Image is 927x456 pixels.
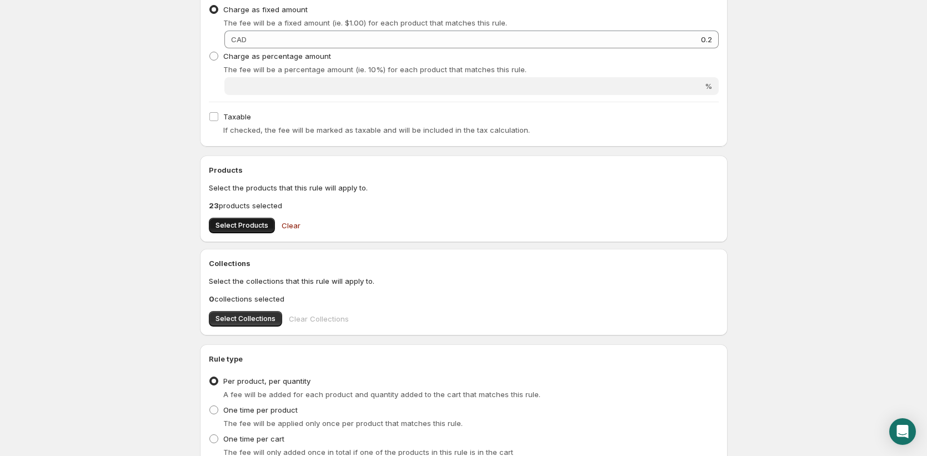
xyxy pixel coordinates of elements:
[209,294,214,303] b: 0
[223,64,719,75] p: The fee will be a percentage amount (ie. 10%) for each product that matches this rule.
[705,82,712,91] span: %
[209,311,282,327] button: Select Collections
[223,18,507,27] span: The fee will be a fixed amount (ie. $1.00) for each product that matches this rule.
[209,258,719,269] h2: Collections
[223,434,284,443] span: One time per cart
[223,390,540,399] span: A fee will be added for each product and quantity added to the cart that matches this rule.
[275,214,307,237] button: Clear
[223,112,251,121] span: Taxable
[209,275,719,287] p: Select the collections that this rule will apply to.
[209,293,719,304] p: collections selected
[209,218,275,233] button: Select Products
[223,126,530,134] span: If checked, the fee will be marked as taxable and will be included in the tax calculation.
[209,201,219,210] b: 23
[209,164,719,176] h2: Products
[223,377,310,385] span: Per product, per quantity
[216,314,275,323] span: Select Collections
[889,418,916,445] div: Open Intercom Messenger
[209,200,719,211] p: products selected
[223,405,298,414] span: One time per product
[231,35,247,44] span: CAD
[223,419,463,428] span: The fee will be applied only once per product that matches this rule.
[282,220,300,231] span: Clear
[209,353,719,364] h2: Rule type
[223,5,308,14] span: Charge as fixed amount
[209,182,719,193] p: Select the products that this rule will apply to.
[223,52,331,61] span: Charge as percentage amount
[216,221,268,230] span: Select Products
